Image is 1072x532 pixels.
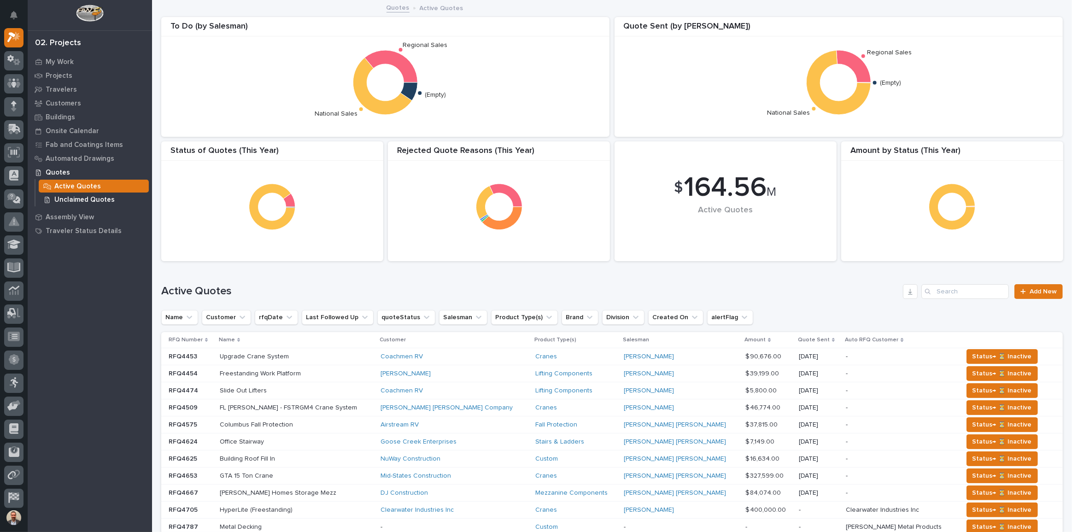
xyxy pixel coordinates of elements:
[846,470,849,480] p: -
[624,506,674,514] a: [PERSON_NAME]
[54,196,115,204] p: Unclaimed Quotes
[624,489,726,497] a: [PERSON_NAME] [PERSON_NAME]
[169,385,200,395] p: RFQ4474
[745,419,779,429] p: $ 37,815.00
[535,353,557,361] a: Cranes
[161,502,1063,519] tr: RFQ4705RFQ4705 HyperLite (Freestanding)HyperLite (Freestanding) Clearwater Industries Inc Cranes ...
[745,368,781,378] p: $ 39,199.00
[846,487,849,497] p: -
[972,385,1032,396] span: Status→ ⏳ Inactive
[420,2,463,12] p: Active Quotes
[491,310,558,325] button: Product Type(s)
[630,205,821,234] div: Active Quotes
[967,503,1038,517] button: Status→ ⏳ Inactive
[381,353,423,361] a: Coachmen RV
[220,521,264,531] p: Metal Decking
[377,310,435,325] button: quoteStatus
[388,146,610,161] div: Rejected Quote Reasons (This Year)
[220,419,295,429] p: Columbus Fall Protection
[161,468,1063,485] tr: RFQ4653RFQ4653 GTA 15 Ton CraneGTA 15 Ton Crane Mid-States Construction Cranes [PERSON_NAME] [PER...
[54,182,101,191] p: Active Quotes
[767,110,810,117] text: National Sales
[972,487,1032,498] span: Status→ ⏳ Inactive
[799,523,838,531] p: -
[841,146,1063,161] div: Amount by Status (This Year)
[535,523,558,531] a: Custom
[799,387,838,395] p: [DATE]
[46,58,74,66] p: My Work
[46,127,99,135] p: Onsite Calendar
[161,416,1063,433] tr: RFQ4575RFQ4575 Columbus Fall ProtectionColumbus Fall Protection Airstream RV Fall Protection [PER...
[744,335,766,345] p: Amount
[799,472,838,480] p: [DATE]
[846,385,849,395] p: -
[745,504,788,514] p: $ 400,000.00
[967,349,1038,364] button: Status→ ⏳ Inactive
[972,504,1032,515] span: Status→ ⏳ Inactive
[161,485,1063,502] tr: RFQ4667RFQ4667 [PERSON_NAME] Homes Storage Mezz[PERSON_NAME] Homes Storage Mezz DJ Construction M...
[745,385,779,395] p: $ 5,800.00
[967,417,1038,432] button: Status→ ⏳ Inactive
[745,436,776,446] p: $ 7,149.00
[220,487,338,497] p: [PERSON_NAME] Homes Storage Mezz
[846,368,849,378] p: -
[28,210,152,224] a: Assembly View
[535,404,557,412] a: Cranes
[220,453,277,463] p: Building Roof Fill In
[972,351,1032,362] span: Status→ ⏳ Inactive
[220,504,294,514] p: HyperLite (Freestanding)
[220,385,269,395] p: Slide Out Lifters
[46,155,114,163] p: Automated Drawings
[846,521,943,531] p: [PERSON_NAME] Metal Products
[439,310,487,325] button: Salesman
[169,453,199,463] p: RFQ4625
[745,351,783,361] p: $ 90,676.00
[28,69,152,82] a: Projects
[380,335,406,345] p: Customer
[624,455,726,463] a: [PERSON_NAME] [PERSON_NAME]
[169,419,199,429] p: RFQ4575
[967,366,1038,381] button: Status→ ⏳ Inactive
[46,141,123,149] p: Fab and Coatings Items
[381,506,454,514] a: Clearwater Industries Inc
[745,402,782,412] p: $ 46,774.00
[624,472,726,480] a: [PERSON_NAME] [PERSON_NAME]
[169,402,199,412] p: RFQ4509
[46,99,81,108] p: Customers
[169,351,199,361] p: RFQ4453
[799,421,838,429] p: [DATE]
[169,436,199,446] p: RFQ4624
[867,50,912,56] text: Regional Sales
[846,419,849,429] p: -
[161,365,1063,382] tr: RFQ4454RFQ4454 Freestanding Work PlatformFreestanding Work Platform [PERSON_NAME] Lifting Compone...
[381,455,440,463] a: NuWay Construction
[315,111,357,117] text: National Sales
[12,11,23,26] div: Notifications
[767,186,777,198] span: M
[28,96,152,110] a: Customers
[161,399,1063,416] tr: RFQ4509RFQ4509 FL [PERSON_NAME] - FSTRGM4 Crane SystemFL [PERSON_NAME] - FSTRGM4 Crane System [PE...
[624,523,738,531] p: -
[624,438,726,446] a: [PERSON_NAME] [PERSON_NAME]
[169,335,203,345] p: RFQ Number
[684,174,767,202] span: 164.56
[624,387,674,395] a: [PERSON_NAME]
[615,22,1063,37] div: Quote Sent (by [PERSON_NAME])
[745,453,781,463] p: $ 16,634.00
[381,472,451,480] a: Mid-States Construction
[845,335,898,345] p: Auto RFQ Customer
[169,487,200,497] p: RFQ4667
[35,193,152,206] a: Unclaimed Quotes
[972,419,1032,430] span: Status→ ⏳ Inactive
[846,402,849,412] p: -
[535,506,557,514] a: Cranes
[745,470,785,480] p: $ 327,599.00
[28,82,152,96] a: Travelers
[161,310,198,325] button: Name
[534,335,576,345] p: Product Type(s)
[967,451,1038,466] button: Status→ ⏳ Inactive
[799,489,838,497] p: [DATE]
[602,310,644,325] button: Division
[972,368,1032,379] span: Status→ ⏳ Inactive
[28,152,152,165] a: Automated Drawings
